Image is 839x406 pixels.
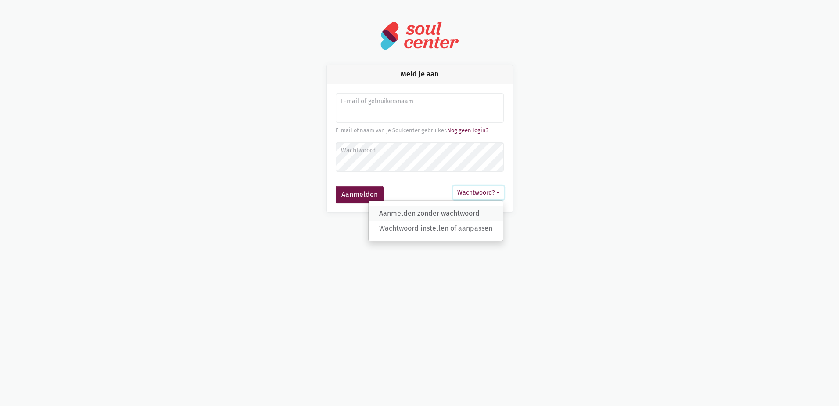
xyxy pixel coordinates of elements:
img: logo-soulcenter-full.svg [380,21,459,51]
a: Aanmelden zonder wachtwoord [369,206,503,221]
label: Wachtwoord [341,146,498,156]
a: Nog geen login? [447,127,488,134]
label: E-mail of gebruikersnaam [341,97,498,106]
button: Wachtwoord? [453,186,504,199]
form: Aanmelden [336,93,504,203]
button: Aanmelden [336,186,384,203]
div: Meld je aan [327,65,513,84]
a: Wachtwoord instellen of aanpassen [369,221,503,236]
div: E-mail of naam van je Soulcenter gebruiker. [336,126,504,135]
div: Wachtwoord? [368,200,503,241]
